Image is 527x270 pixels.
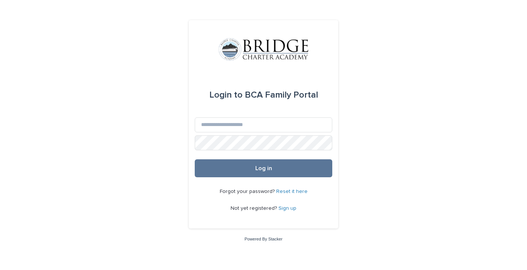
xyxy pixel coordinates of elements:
img: V1C1m3IdTEidaUdm9Hs0 [219,38,308,61]
a: Sign up [278,206,296,211]
span: Forgot your password? [220,189,276,194]
span: Log in [255,165,272,171]
a: Powered By Stacker [244,237,282,241]
span: Not yet registered? [231,206,278,211]
div: BCA Family Portal [209,85,318,105]
a: Reset it here [276,189,308,194]
span: Login to [209,90,243,99]
button: Log in [195,159,332,177]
